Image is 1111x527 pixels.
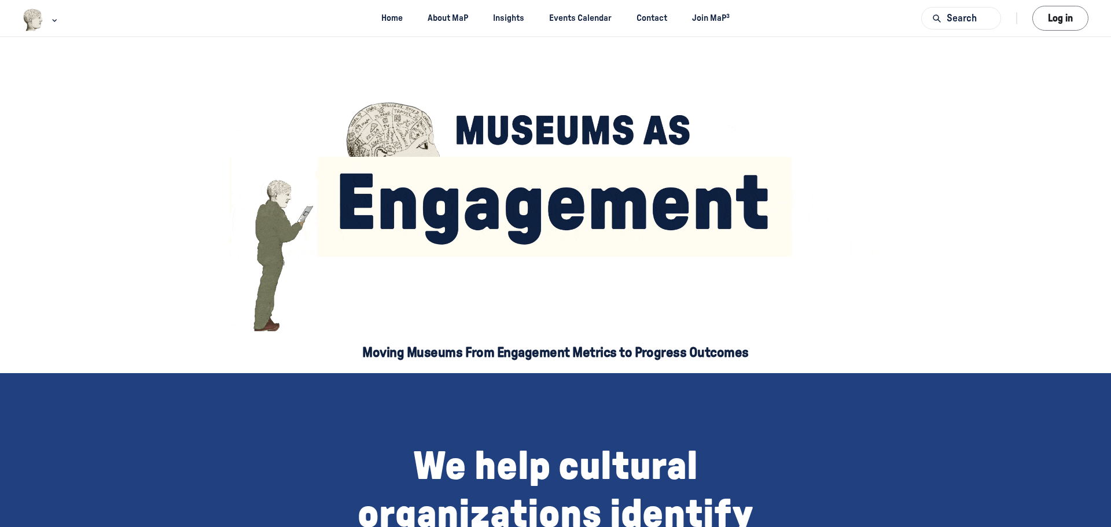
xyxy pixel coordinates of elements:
[23,8,60,32] button: Museums as Progress logo
[1032,6,1088,31] button: Log in
[921,7,1001,30] button: Search
[418,8,479,29] a: About MaP
[539,8,622,29] a: Events Calendar
[371,8,413,29] a: Home
[362,344,748,362] h5: Moving Museums From Engagement Metrics to Progress Outcomes
[483,8,535,29] a: Insights
[23,9,44,31] img: Museums as Progress logo
[682,8,740,29] a: Join MaP³
[627,8,678,29] a: Contact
